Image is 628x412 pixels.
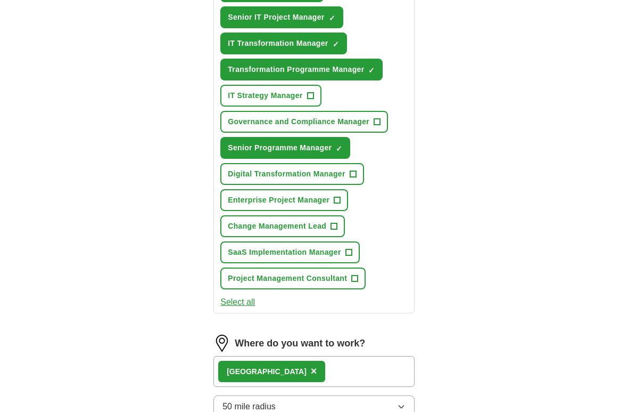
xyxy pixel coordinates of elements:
button: Senior IT Project Manager✓ [220,7,343,29]
label: Where do you want to work? [235,337,365,351]
button: SaaS Implementation Manager [220,242,360,264]
span: Senior IT Project Manager [228,12,324,23]
span: Project Management Consultant [228,273,347,285]
button: Select all [220,296,255,309]
span: Transformation Programme Manager [228,64,364,76]
button: IT Transformation Manager✓ [220,33,346,55]
button: Governance and Compliance Manager [220,111,388,133]
span: ✓ [368,67,375,75]
span: ✓ [336,145,342,154]
span: ✓ [329,14,335,23]
button: Change Management Lead [220,216,345,238]
span: Digital Transformation Manager [228,169,345,180]
button: × [311,364,317,380]
button: Enterprise Project Manager [220,190,348,212]
span: × [311,366,317,377]
span: ✓ [333,41,339,49]
span: IT Transformation Manager [228,38,328,50]
button: Transformation Programme Manager✓ [220,59,383,81]
span: IT Strategy Manager [228,91,302,102]
button: Digital Transformation Manager [220,164,364,185]
span: Senior Programme Manager [228,143,332,154]
button: Senior Programme Manager✓ [220,138,350,159]
img: location.png [213,335,230,352]
button: Project Management Consultant [220,268,366,290]
button: IT Strategy Manager [220,85,321,107]
span: Enterprise Project Manager [228,195,329,206]
span: Change Management Lead [228,221,326,232]
span: Governance and Compliance Manager [228,117,369,128]
span: SaaS Implementation Manager [228,247,341,258]
div: [GEOGRAPHIC_DATA] [227,367,307,378]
